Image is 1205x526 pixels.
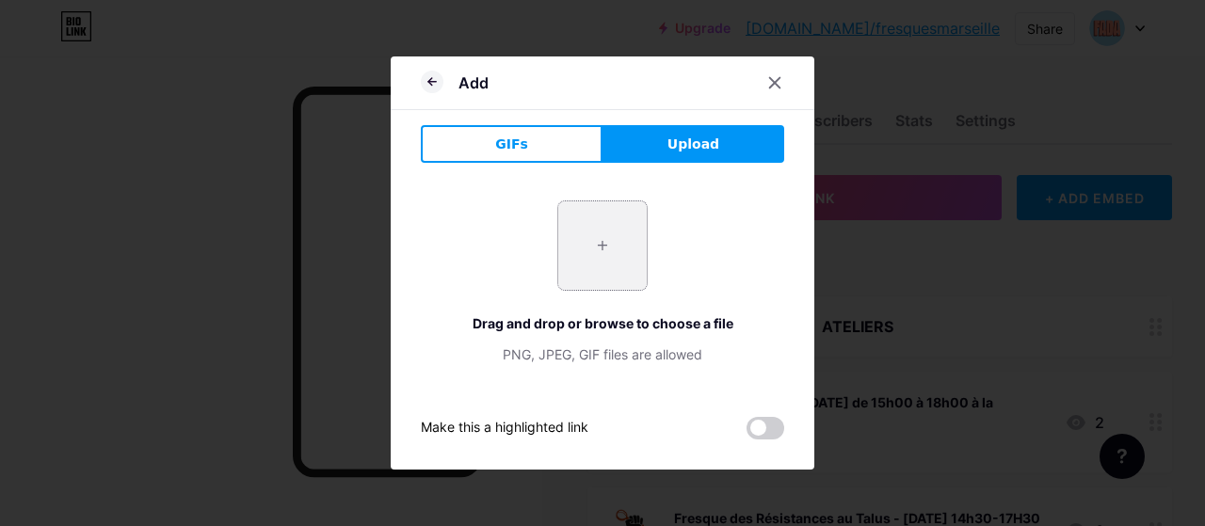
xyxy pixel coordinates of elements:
button: GIFs [421,125,602,163]
div: PNG, JPEG, GIF files are allowed [421,344,784,364]
div: Make this a highlighted link [421,417,588,439]
span: Upload [667,135,719,154]
span: GIFs [495,135,528,154]
div: Drag and drop or browse to choose a file [421,313,784,333]
button: Upload [602,125,784,163]
div: Add [458,72,489,94]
